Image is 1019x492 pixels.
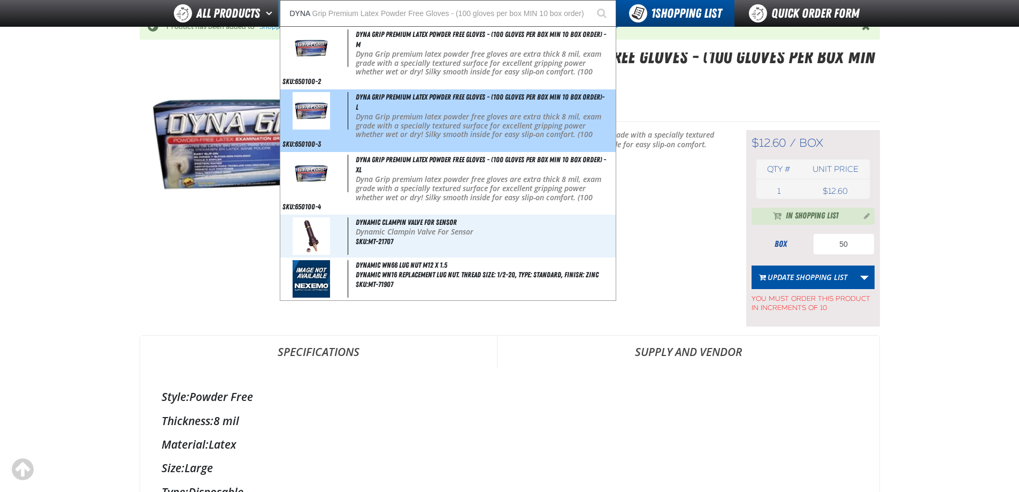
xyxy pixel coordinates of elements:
span: Dynamic WN16 replacement lug nut. Thread size: 1/2-20, Type: Standard, Finish: Zinc [356,270,613,279]
span: SKU:MT-71907 [356,280,393,289]
a: Supply and Vendor [497,336,879,368]
span: In Shopping List [786,210,839,223]
button: Update Shopping List [752,266,855,289]
span: Dynamic Clampin Valve For Sensor [356,218,457,226]
p: SKU: [362,102,880,117]
span: / [790,136,796,150]
p: Dyna Grip premium latex powder free gloves are extra thick 8 mil, exam grade with a specially tex... [356,50,613,86]
span: Shopping List [651,6,722,21]
th: Unit price [801,160,869,179]
span: Dyna Grip Premium Latex Powder Free Gloves - (100 gloves per box MIN 10 box order)- L [356,93,604,111]
img: 5b1158937e785422609641-myers_tire-21707.jpg [293,217,330,255]
a: Shopping List [259,22,304,31]
div: Large [162,460,858,475]
th: Qty # [756,160,802,179]
p: Dyna Grip premium latex powder free gloves are extra thick 8 mil, exam grade with a specially tex... [356,112,613,148]
span: Dyna Grip Premium Latex Powder Free Gloves - (100 gloves per box MIN 10 box order) - M [356,30,606,49]
h1: Dyna Grip Premium Latex Powder Free Gloves - (100 gloves per box MIN 10 box order)- L [362,43,880,99]
button: Manage current product in the Shopping List [855,209,872,222]
span: SKU:650100-2 [282,77,321,86]
span: 1 [777,186,780,196]
span: Dynamic WN66 Lug Nut M12 X 1.5 [356,261,447,269]
span: Dyna Grip Premium Latex Powder Free Gloves - (100 gloves per box MIN 10 box order) - XL [356,155,606,174]
img: 5b11587aed412901503288-dynagrip-powder-free-gloves_2.jpg [293,92,330,130]
div: box [752,238,810,250]
div: Latex [162,437,858,452]
label: Size: [162,460,185,475]
td: $12.60 [801,184,869,199]
span: SKU:650100-3 [282,140,321,148]
div: Powder Free [162,389,858,404]
a: More Actions [854,266,875,289]
img: 5b11587af097d215881069-dynagrip-powder-free-gloves_2.jpg [293,155,330,192]
label: Thickness: [162,413,213,428]
input: Product Quantity [813,233,875,255]
strong: 1 [651,6,655,21]
span: SKU:MT-21707 [356,237,393,246]
span: $12.60 [752,136,786,150]
div: 8 mil [162,413,858,428]
p: Dyna Grip premium latex powder free gloves are extra thick 8 mil, exam grade with a specially tex... [356,175,613,211]
span: SKU:650100-4 [282,202,321,211]
a: Specifications [140,336,497,368]
p: Dynamic Clampin Valve For Sensor [356,228,613,237]
img: 5b11587ae9ffb007818373-dynagrip-powder-free-gloves_2.jpg [293,29,330,67]
img: missing_image.jpg [293,260,330,298]
span: You must order this product in increments of 10 [752,289,875,313]
img: Dyna Grip Premium Latex Powder Free Gloves - (100 gloves per box MIN 10 box order)- L [140,43,342,245]
label: Style: [162,389,189,404]
div: Scroll to the top [11,458,34,481]
span: box [799,136,823,150]
label: Material: [162,437,209,452]
span: All Products [196,4,260,23]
